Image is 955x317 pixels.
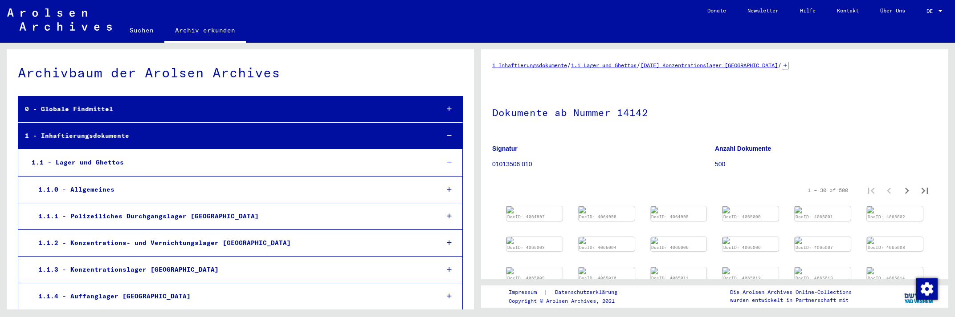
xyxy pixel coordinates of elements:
p: wurden entwickelt in Partnerschaft mit [730,296,852,304]
span: / [778,61,782,69]
p: Copyright © Arolsen Archives, 2021 [509,297,628,305]
img: 001.tif [506,267,563,274]
div: | [509,288,628,297]
img: 001.tif [651,237,707,244]
img: 001.tif [579,237,635,244]
a: Datenschutzerklärung [548,288,628,297]
b: Signatur [492,145,518,152]
a: DocID: 4065009 [507,276,545,281]
div: 1.1 - Lager und Ghettos [25,154,432,171]
span: / [567,61,571,69]
div: 1.1.3 - Konzentrationslager [GEOGRAPHIC_DATA] [32,261,432,278]
a: Archiv erkunden [164,20,246,43]
img: 001.tif [722,237,779,244]
img: 001.tif [651,206,707,213]
img: Arolsen_neg.svg [7,8,112,31]
a: 1 Inhaftierungsdokumente [492,62,567,68]
a: DocID: 4065001 [796,214,833,219]
button: Last page [916,181,934,199]
a: DocID: 4065006 [723,245,761,250]
img: 001.tif [506,206,563,213]
span: / [637,61,641,69]
a: 1.1 Lager und Ghettos [571,62,637,68]
div: 1 - Inhaftierungsdokumente [18,127,432,144]
b: Anzahl Dokumente [715,145,771,152]
a: Impressum [509,288,544,297]
img: Zustimmung ändern [916,278,938,300]
a: DocID: 4065013 [796,276,833,281]
a: DocID: 4065012 [723,276,761,281]
a: DocID: 4065010 [579,276,616,281]
div: 1.1.4 - Auffanglager [GEOGRAPHIC_DATA] [32,288,432,305]
img: 001.tif [579,267,635,274]
div: 1.1.1 - Polizeiliches Durchgangslager [GEOGRAPHIC_DATA] [32,208,432,225]
a: [DATE] Konzentrationslager [GEOGRAPHIC_DATA] [641,62,778,68]
a: DocID: 4065011 [651,276,689,281]
img: 001.tif [651,267,707,274]
a: DocID: 4064998 [579,214,616,219]
img: 001.tif [722,267,779,274]
img: 001.tif [506,237,563,244]
a: DocID: 4064999 [651,214,689,219]
a: DocID: 4065003 [507,245,545,250]
a: DocID: 4065008 [868,245,905,250]
p: 01013506 010 [492,160,714,169]
a: Suchen [119,20,164,41]
a: DocID: 4065000 [723,214,761,219]
p: 500 [715,160,937,169]
img: 001.tif [867,206,923,213]
button: Next page [898,181,916,199]
img: yv_logo.png [902,285,936,307]
div: Archivbaum der Arolsen Archives [18,63,463,83]
a: DocID: 4065002 [868,214,905,219]
img: 001.tif [795,237,851,244]
div: 1.1.0 - Allgemeines [32,181,432,198]
button: Previous page [880,181,898,199]
p: Die Arolsen Archives Online-Collections [730,288,852,296]
a: DocID: 4065004 [579,245,616,250]
h1: Dokumente ab Nummer 14142 [492,92,937,131]
span: DE [926,8,936,14]
div: 0 - Globale Findmittel [18,100,432,118]
a: DocID: 4065014 [868,276,905,281]
img: 001.tif [795,267,851,274]
img: 001.tif [795,206,851,213]
img: 001.tif [722,206,779,213]
a: DocID: 4065005 [651,245,689,250]
a: DocID: 4065007 [796,245,833,250]
button: First page [862,181,880,199]
div: 1 – 30 of 500 [808,186,848,194]
div: 1.1.2 - Konzentrations- und Vernichtungslager [GEOGRAPHIC_DATA] [32,234,432,252]
a: DocID: 4064997 [507,214,545,219]
img: 001.tif [867,237,923,244]
img: 001.tif [579,206,635,213]
img: 001.tif [867,267,923,274]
